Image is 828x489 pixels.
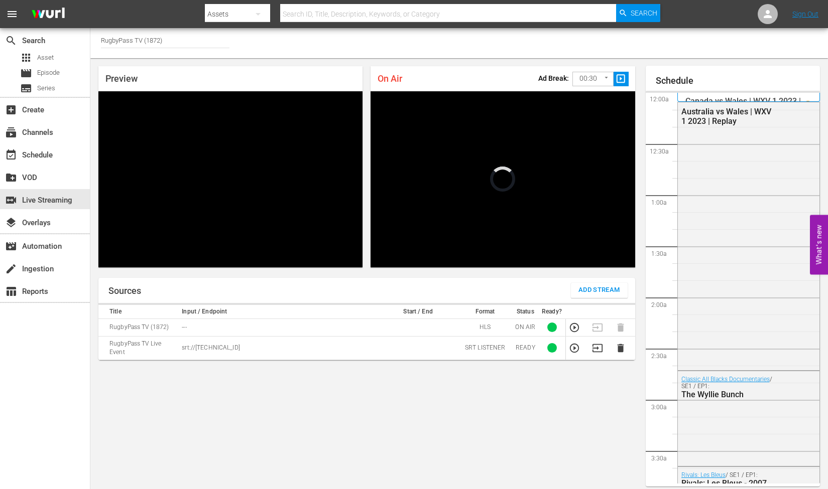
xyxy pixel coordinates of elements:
[512,305,539,319] th: Status
[37,53,54,63] span: Asset
[108,286,141,296] h1: Sources
[105,73,138,84] span: Preview
[5,104,17,116] span: Create
[616,4,660,22] button: Search
[20,82,32,94] span: Series
[656,76,820,86] h1: Schedule
[98,318,179,336] td: RugbyPass TV (1872)
[98,305,179,319] th: Title
[512,336,539,360] td: READY
[539,305,565,319] th: Ready?
[6,8,18,20] span: menu
[681,390,773,399] div: The Wyllie Bunch
[5,126,17,138] span: Channels
[685,96,804,115] p: Canada vs Wales | WXV 1 2023 | Replay
[681,376,773,399] div: / SE1 / EP1:
[792,10,818,18] a: Sign Out
[5,240,17,252] span: Automation
[378,305,458,319] th: Start / End
[37,68,60,78] span: Episode
[20,67,32,79] span: Episode
[571,283,628,298] button: Add Stream
[810,215,828,274] button: Open Feedback Widget
[592,343,603,354] button: Transition
[5,172,17,184] span: VOD
[512,318,539,336] td: ON AIR
[5,263,17,275] span: Ingestion
[98,336,179,360] td: RugbyPass TV Live Event
[5,285,17,297] span: Reports
[681,107,773,126] div: Australia vs Wales | WXV 1 2023 | Replay
[458,336,512,360] td: SRT LISTENER
[458,305,512,319] th: Format
[631,4,657,22] span: Search
[681,471,726,478] a: Rivals: Les Bleus
[615,343,626,354] button: Delete
[538,74,569,82] p: Ad Break:
[37,83,55,93] span: Series
[458,318,512,336] td: HLS
[5,35,17,47] span: Search
[179,305,378,319] th: Input / Endpoint
[578,284,620,296] span: Add Stream
[24,3,72,26] img: ans4CAIJ8jUAAAAAAAAAAAAAAAAAAAAAAAAgQb4GAAAAAAAAAAAAAAAAAAAAAAAAJMjXAAAAAAAAAAAAAAAAAAAAAAAAgAT5G...
[179,318,378,336] td: ---
[572,69,614,88] div: 00:30
[569,343,580,354] button: Preview Stream
[371,91,635,267] div: Video Player
[569,322,580,333] button: Preview Stream
[615,73,627,85] span: slideshow_sharp
[98,91,363,267] div: Video Player
[378,73,402,84] span: On Air
[681,376,770,383] a: Classic All Blacks Documentaries
[182,344,375,352] p: srt://[TECHNICAL_ID]
[5,149,17,161] span: Schedule
[5,217,17,229] span: Overlays
[5,194,17,206] span: Live Streaming
[20,52,32,64] span: Asset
